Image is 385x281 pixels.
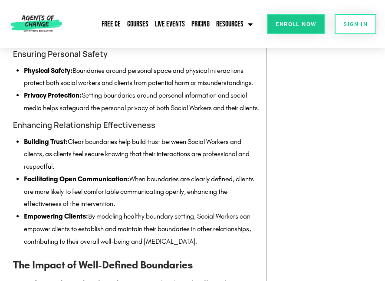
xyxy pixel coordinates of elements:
[189,14,212,34] a: Pricing
[24,66,72,75] strong: Physical Safety:
[24,89,262,114] li: Setting boundaries around personal information and social media helps safeguard the personal priv...
[82,14,255,34] nav: Menu
[24,136,262,173] li: Clear boundaries help build trust between Social Workers and clients, as clients feel secure know...
[343,21,368,27] span: SIGN IN
[13,48,262,60] h4: Ensuring Personal Safety
[267,14,325,34] a: Enroll Now
[125,14,151,34] a: Courses
[24,91,82,99] strong: Privacy Protection:
[214,14,255,34] a: Resources
[153,14,187,34] a: Live Events
[24,212,88,220] strong: Empowering Clients:
[276,21,316,27] span: Enroll Now
[13,119,262,131] h4: Enhancing Relationship Effectiveness
[13,257,262,273] h3: The Impact of Well-Defined Boundaries
[99,14,123,34] a: Free CE
[24,175,129,183] strong: Facilitating Open Communication:
[24,173,262,210] li: When boundaries are clearly defined, clients are more likely to feel comfortable communicating op...
[24,137,68,146] strong: Building Trust:
[24,65,262,90] li: Boundaries around personal space and physical interactions protect both social workers and client...
[335,14,376,34] a: SIGN IN
[24,210,262,248] li: By modeling healthy boundary setting, Social Workers can empower clients to establish and maintai...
